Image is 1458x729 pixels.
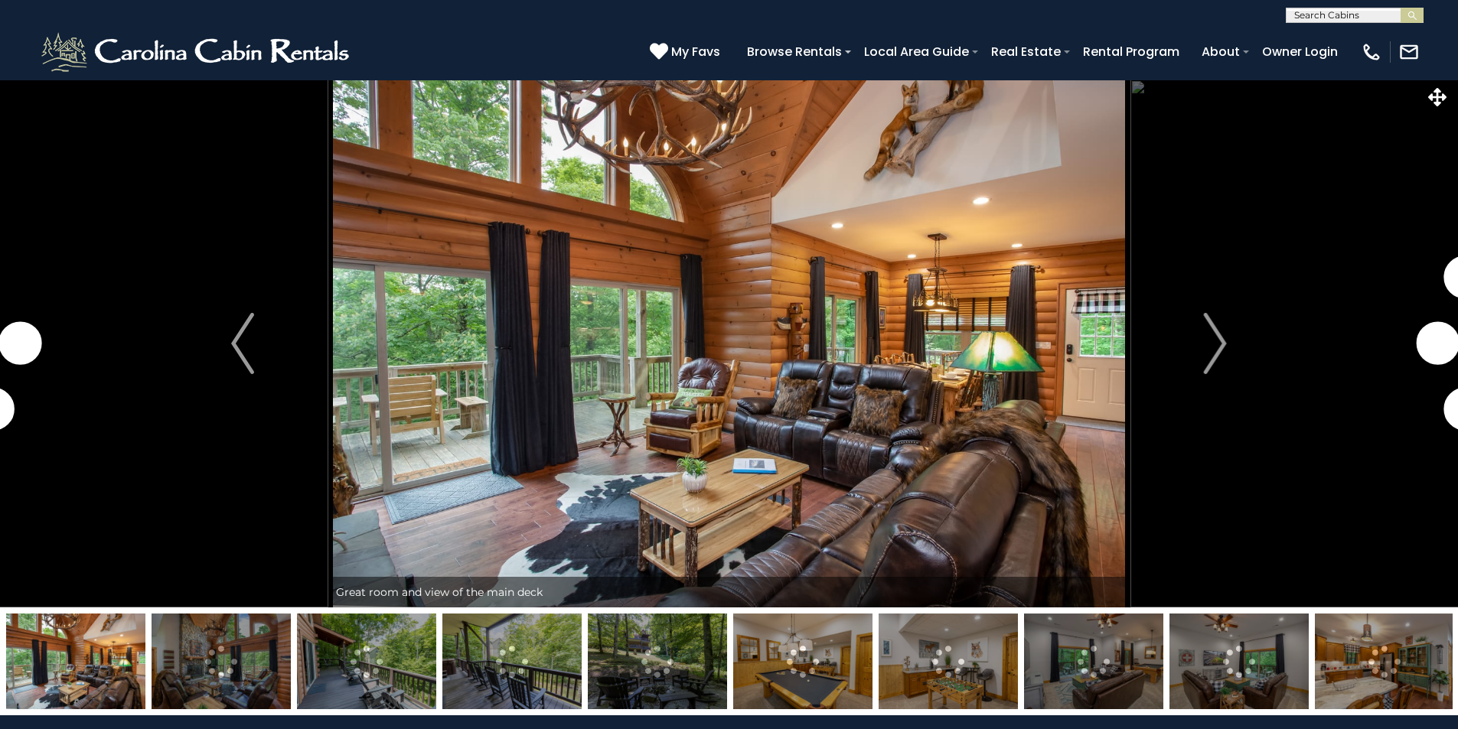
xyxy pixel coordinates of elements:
img: arrow [231,313,254,374]
img: mail-regular-white.png [1398,41,1420,63]
img: 163274472 [1169,613,1309,709]
button: Previous [158,80,328,607]
a: Rental Program [1075,38,1187,65]
img: 163274489 [1315,613,1454,709]
img: White-1-2.png [38,29,356,75]
img: 163274485 [442,613,582,709]
a: My Favs [650,42,724,62]
img: 163274470 [6,613,145,709]
img: 163274471 [152,613,291,709]
a: Owner Login [1254,38,1345,65]
button: Next [1130,80,1300,607]
img: 163274484 [297,613,436,709]
span: My Favs [671,42,720,61]
img: 163274487 [733,613,873,709]
a: Browse Rentals [739,38,850,65]
a: About [1194,38,1248,65]
a: Local Area Guide [856,38,977,65]
img: 163274507 [1024,613,1163,709]
img: 163274488 [879,613,1018,709]
a: Real Estate [983,38,1068,65]
img: arrow [1204,313,1227,374]
img: 163274486 [588,613,727,709]
img: phone-regular-white.png [1361,41,1382,63]
div: Great room and view of the main deck [328,577,1130,607]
